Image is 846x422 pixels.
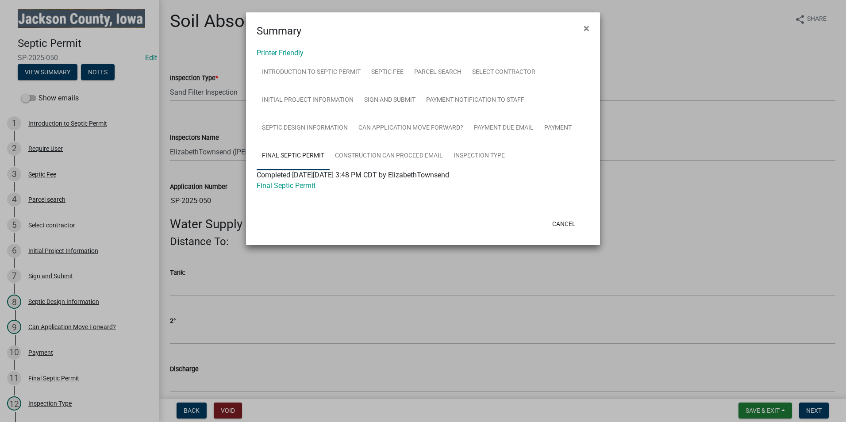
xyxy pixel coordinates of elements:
span: × [584,22,589,35]
a: Select contractor [467,58,541,87]
a: Construction Can Proceed Email [330,142,448,170]
a: Final Septic Permit [257,142,330,170]
a: Can Application Move Forward? [353,114,469,142]
a: Payment Due Email [469,114,539,142]
a: Final Septic Permit [257,181,315,190]
a: Sign and Submit [359,86,421,115]
a: Payment Notification to Staff [421,86,530,115]
a: Payment [539,114,577,142]
a: Initial Project Information [257,86,359,115]
a: Printer Friendly [257,49,304,57]
a: Introduction to Septic Permit [257,58,366,87]
button: Close [577,16,596,41]
a: Inspection Type [448,142,510,170]
a: Septic Design Information [257,114,353,142]
a: Septic Fee [366,58,409,87]
button: Cancel [545,216,583,232]
span: Completed [DATE][DATE] 3:48 PM CDT by ElizabethTownsend [257,171,449,179]
a: Parcel search [409,58,467,87]
h4: Summary [257,23,301,39]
